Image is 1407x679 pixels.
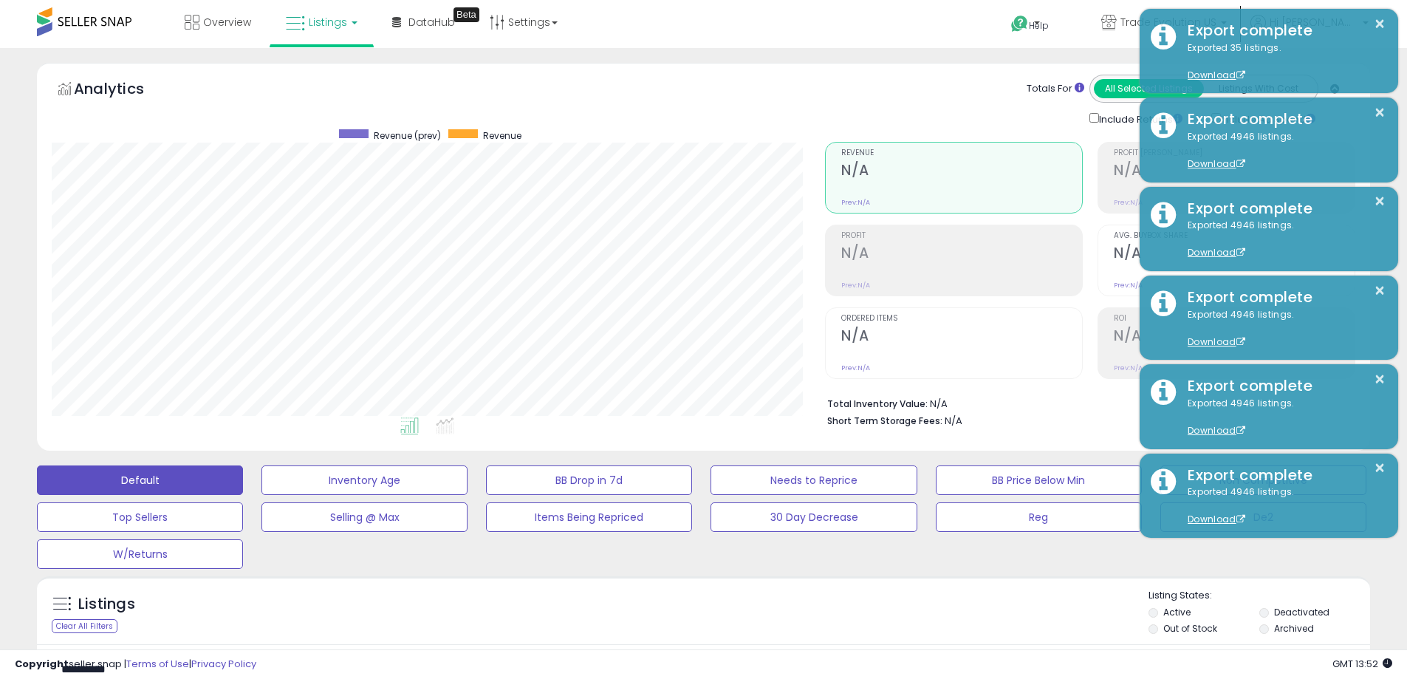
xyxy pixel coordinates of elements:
div: Include Returns [1078,110,1200,127]
div: Exported 4946 listings. [1177,397,1387,438]
button: Inventory Age [261,465,468,495]
span: Help [1029,19,1049,32]
h2: N/A [841,327,1082,347]
span: Avg. Buybox Share [1114,232,1355,240]
div: Export complete [1177,287,1387,308]
span: Listings [309,15,347,30]
small: Prev: N/A [841,281,870,290]
div: seller snap | | [15,658,256,672]
span: N/A [945,414,962,428]
div: Export complete [1177,109,1387,130]
button: Reg [936,502,1142,532]
button: × [1374,103,1386,122]
a: Download [1188,246,1245,259]
button: BB Price Below Min [936,465,1142,495]
div: Export complete [1177,375,1387,397]
button: All Selected Listings [1094,79,1204,98]
small: Prev: N/A [841,198,870,207]
h5: Analytics [74,78,173,103]
div: Exported 4946 listings. [1177,485,1387,527]
a: Download [1188,157,1245,170]
label: Deactivated [1274,606,1329,618]
button: 30 Day Decrease [711,502,917,532]
label: Out of Stock [1163,622,1217,635]
span: DataHub [408,15,455,30]
button: × [1374,192,1386,211]
div: Clear All Filters [52,619,117,633]
button: × [1374,15,1386,33]
div: Exported 4946 listings. [1177,308,1387,349]
h2: N/A [1114,327,1355,347]
b: Short Term Storage Fees: [827,414,942,427]
button: Default [37,465,243,495]
span: Overview [203,15,251,30]
a: Download [1188,335,1245,348]
div: Export complete [1177,198,1387,219]
a: Download [1188,424,1245,437]
h2: N/A [841,245,1082,265]
label: Archived [1274,622,1314,635]
span: Revenue [841,149,1082,157]
i: Get Help [1010,15,1029,33]
small: Prev: N/A [841,364,870,372]
span: ROI [1114,315,1355,323]
span: Profit [841,232,1082,240]
button: Needs to Reprice [711,465,917,495]
small: Prev: N/A [1114,281,1143,290]
div: Export complete [1177,20,1387,41]
strong: Copyright [15,657,69,671]
button: BB Drop in 7d [486,465,692,495]
span: 2025-09-16 13:52 GMT [1332,657,1392,671]
p: Listing States: [1148,589,1370,603]
div: Exported 35 listings. [1177,41,1387,83]
h2: N/A [841,162,1082,182]
li: N/A [827,394,1344,412]
span: Trade Evolution US [1120,15,1216,30]
span: Profit [PERSON_NAME] [1114,149,1355,157]
button: W/Returns [37,539,243,569]
div: Exported 4946 listings. [1177,130,1387,171]
button: × [1374,370,1386,389]
a: Download [1188,513,1245,525]
h2: N/A [1114,245,1355,265]
span: Revenue (prev) [374,129,441,142]
div: Totals For [1027,82,1084,96]
small: Prev: N/A [1114,364,1143,372]
a: Help [999,4,1078,48]
h5: Listings [78,594,135,615]
div: Export complete [1177,465,1387,486]
button: Top Sellers [37,502,243,532]
button: × [1374,282,1386,300]
span: Revenue [483,129,521,142]
a: Download [1188,69,1245,81]
h2: N/A [1114,162,1355,182]
button: Items Being Repriced [486,502,692,532]
small: Prev: N/A [1114,198,1143,207]
label: Active [1163,606,1191,618]
b: Total Inventory Value: [827,397,928,410]
button: × [1374,459,1386,477]
span: Ordered Items [841,315,1082,323]
div: Tooltip anchor [453,7,479,22]
div: Exported 4946 listings. [1177,219,1387,260]
button: Selling @ Max [261,502,468,532]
